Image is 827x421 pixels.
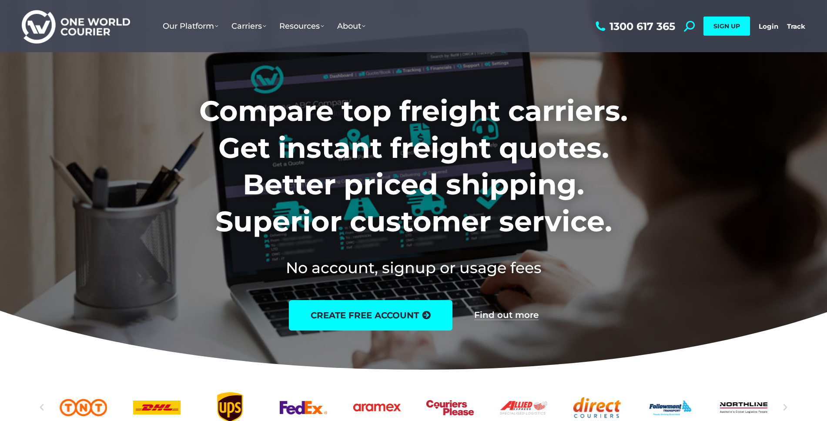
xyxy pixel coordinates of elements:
span: SIGN UP [713,22,740,30]
a: Carriers [225,13,273,40]
a: create free account [289,300,452,331]
h1: Compare top freight carriers. Get instant freight quotes. Better priced shipping. Superior custom... [142,93,685,240]
a: SIGN UP [703,17,750,36]
a: 1300 617 365 [593,21,675,32]
a: Resources [273,13,331,40]
a: Find out more [474,311,539,320]
a: About [331,13,372,40]
span: Our Platform [163,21,218,31]
span: Resources [279,21,324,31]
span: About [337,21,365,31]
img: One World Courier [22,9,130,44]
a: Login [759,22,778,30]
span: Carriers [231,21,266,31]
h2: No account, signup or usage fees [142,257,685,278]
a: Track [787,22,805,30]
a: Our Platform [156,13,225,40]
